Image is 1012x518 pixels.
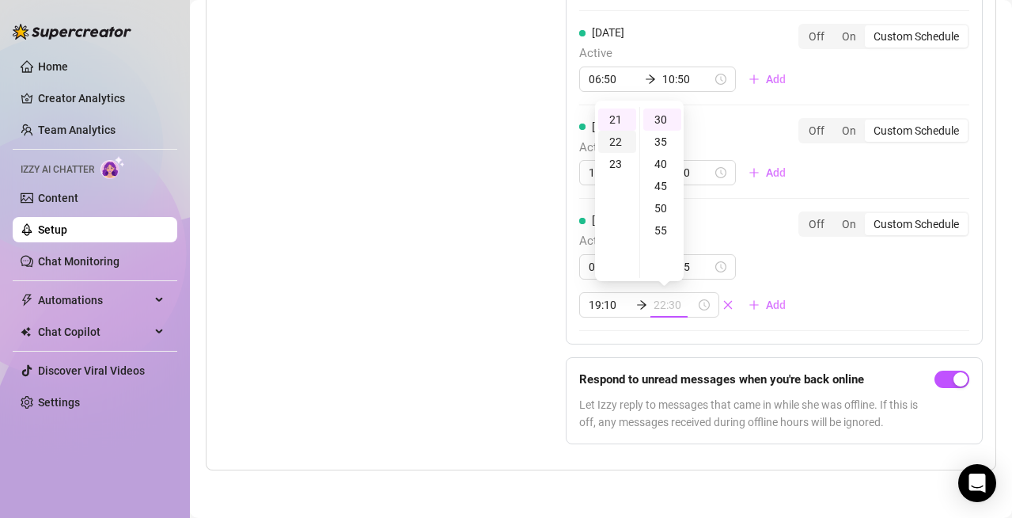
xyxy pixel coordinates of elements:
[589,258,639,276] input: Start time
[592,120,624,133] span: [DATE]
[38,192,78,204] a: Content
[38,255,119,268] a: Chat Monitoring
[579,232,798,251] span: Active
[662,70,712,88] input: End time
[579,139,798,158] span: Active
[38,364,145,377] a: Discover Viral Videos
[598,131,636,153] div: 22
[38,60,68,73] a: Home
[643,175,681,197] div: 45
[38,319,150,345] span: Chat Copilot
[579,44,798,63] span: Active
[643,219,681,242] div: 55
[662,258,712,276] input: End time
[833,120,865,142] div: On
[800,213,833,235] div: Off
[13,24,131,40] img: logo-BBDzfeDw.svg
[800,25,833,48] div: Off
[833,213,865,235] div: On
[38,288,150,313] span: Automations
[736,67,798,92] button: Add
[589,70,639,88] input: Start time
[38,124,116,136] a: Team Analytics
[736,292,798,318] button: Add
[38,223,67,236] a: Setup
[865,213,968,235] div: Custom Schedule
[766,166,786,179] span: Add
[736,160,798,185] button: Add
[21,326,31,337] img: Chat Copilot
[645,74,656,85] span: arrow-right
[592,26,624,39] span: [DATE]
[800,120,833,142] div: Off
[643,197,681,219] div: 50
[662,164,712,181] input: End time
[749,74,760,85] span: plus
[38,396,80,409] a: Settings
[865,120,968,142] div: Custom Schedule
[865,25,968,48] div: Custom Schedule
[592,214,624,227] span: [DATE]
[749,299,760,310] span: plus
[598,153,636,175] div: 23
[643,109,681,131] div: 30
[766,299,786,311] span: Add
[21,294,33,307] span: thunderbolt
[833,25,865,48] div: On
[636,299,647,310] span: arrow-right
[798,24,969,49] div: segmented control
[643,131,681,153] div: 35
[643,153,681,175] div: 40
[100,156,125,179] img: AI Chatter
[798,211,969,237] div: segmented control
[798,118,969,143] div: segmented control
[958,464,996,502] div: Open Intercom Messenger
[21,162,94,177] span: Izzy AI Chatter
[38,86,165,111] a: Creator Analytics
[598,109,636,131] div: 21
[722,299,733,310] span: close
[749,167,760,178] span: plus
[589,296,631,314] input: Start time
[589,164,639,181] input: Start time
[654,296,696,314] input: End time
[579,372,864,387] strong: Respond to unread messages when you're back online
[766,73,786,86] span: Add
[579,396,928,431] span: Let Izzy reply to messages that came in while she was offline. If this is off, any messages recei...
